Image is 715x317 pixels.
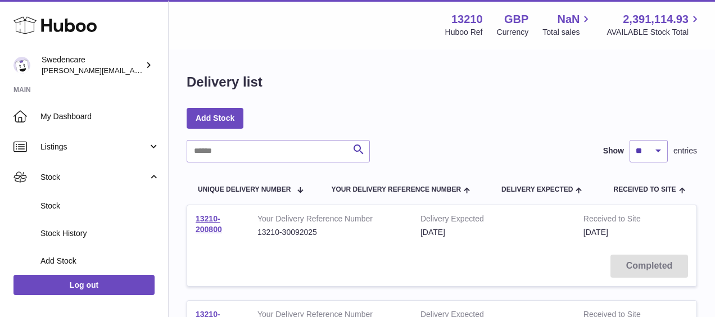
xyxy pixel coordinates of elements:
[198,186,291,193] span: Unique Delivery Number
[40,256,160,266] span: Add Stock
[40,111,160,122] span: My Dashboard
[603,146,624,156] label: Show
[557,12,580,27] span: NaN
[542,12,592,38] a: NaN Total sales
[613,186,676,193] span: Received to Site
[623,12,689,27] span: 2,391,114.93
[196,214,222,234] a: 13210-200800
[504,12,528,27] strong: GBP
[607,27,702,38] span: AVAILABLE Stock Total
[257,214,404,227] strong: Your Delivery Reference Number
[497,27,529,38] div: Currency
[607,12,702,38] a: 2,391,114.93 AVAILABLE Stock Total
[501,186,573,193] span: Delivery Expected
[187,108,243,128] a: Add Stock
[187,73,263,91] h1: Delivery list
[42,66,286,75] span: [PERSON_NAME][EMAIL_ADDRESS][PERSON_NAME][DOMAIN_NAME]
[40,142,148,152] span: Listings
[40,228,160,239] span: Stock History
[451,12,483,27] strong: 13210
[420,214,567,227] strong: Delivery Expected
[40,172,148,183] span: Stock
[583,228,608,237] span: [DATE]
[257,227,404,238] div: 13210-30092025
[420,227,567,238] div: [DATE]
[673,146,697,156] span: entries
[13,275,155,295] a: Log out
[542,27,592,38] span: Total sales
[40,201,160,211] span: Stock
[583,214,658,227] strong: Received to Site
[42,55,143,76] div: Swedencare
[445,27,483,38] div: Huboo Ref
[331,186,461,193] span: Your Delivery Reference Number
[13,57,30,74] img: simon.shaw@swedencare.co.uk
